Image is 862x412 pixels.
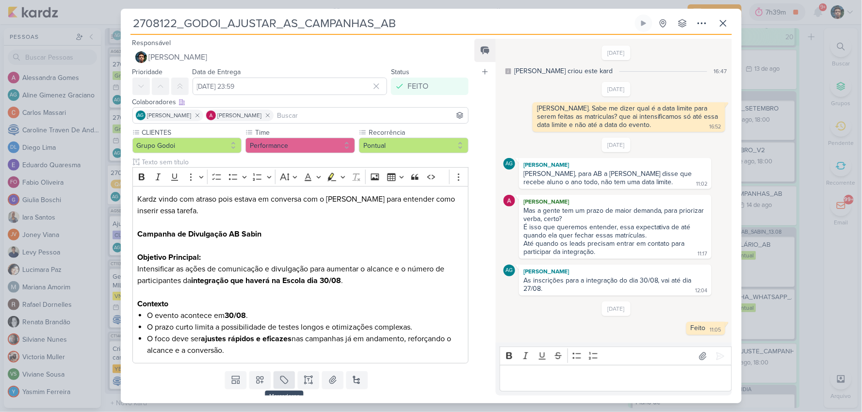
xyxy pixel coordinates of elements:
[697,180,708,188] div: 11:02
[265,391,304,401] div: Marcadores
[193,78,388,95] input: Select a date
[710,326,721,334] div: 11:05
[137,299,168,309] strong: Contexto
[140,157,469,167] input: Texto sem título
[504,158,515,170] div: Aline Gimenez Graciano
[132,68,163,76] label: Prioridade
[521,197,709,206] div: [PERSON_NAME]
[521,267,709,276] div: [PERSON_NAME]
[506,161,513,167] p: AG
[147,310,463,321] li: O evento acontece em .
[504,265,515,276] div: Aline Gimenez Graciano
[132,167,469,186] div: Editor toolbar
[149,51,208,63] span: [PERSON_NAME]
[137,229,261,239] strong: Campanha de Divulgação AB Sabin
[132,186,469,364] div: Editor editing area: main
[640,19,648,27] div: Ligar relógio
[201,334,292,344] strong: ajustes rápidos e eficazes
[696,287,708,295] div: 12:04
[500,347,732,365] div: Editor toolbar
[245,138,355,153] button: Performance
[523,223,707,239] div: É isso que queremos entender, essa expectativa de até quando ela quer fechar essas matrículas.
[132,48,469,66] button: [PERSON_NAME]
[130,15,633,32] input: Kard Sem Título
[523,206,707,223] div: Mas a gente tem um prazo de maior demanda, para priorizar verba, certo?
[537,104,720,129] div: [PERSON_NAME]. Sabe me dizer qual é a data limite para serem feitas as matriculas? que ai intensi...
[225,311,246,320] strong: 30/08
[391,68,409,76] label: Status
[391,78,469,95] button: FEITO
[135,51,147,63] img: Nelito Junior
[523,170,694,186] div: [PERSON_NAME], para AB a [PERSON_NAME] disse que recebe aluno o ano todo, não tem uma data limite.
[521,160,709,170] div: [PERSON_NAME]
[504,195,515,206] img: Alessandra Gomes
[132,97,469,107] div: Colaboradores
[137,253,201,262] strong: Objetivo Principal:
[191,276,341,285] strong: integração que haverá na Escola dia 30/08
[193,68,241,76] label: Data de Entrega
[132,138,242,153] button: Grupo Godoi
[147,321,463,333] li: O prazo curto limita a possibilidade de testes longos e otimizações complexas.
[218,111,262,120] span: [PERSON_NAME]
[132,39,171,47] label: Responsável
[698,250,708,258] div: 11:17
[276,110,467,121] input: Buscar
[500,365,732,392] div: Editor editing area: main
[141,127,242,138] label: CLIENTES
[710,123,721,131] div: 16:52
[407,80,428,92] div: FEITO
[359,138,469,153] button: Pontual
[523,239,687,256] div: Até quando os leads precisam entrar em contato para participar da integração.
[137,113,144,118] p: AG
[514,66,613,76] div: [PERSON_NAME] criou este kard
[206,111,216,120] img: Alessandra Gomes
[691,324,706,332] div: Feito
[368,127,469,138] label: Recorrência
[147,111,192,120] span: [PERSON_NAME]
[137,252,463,286] p: Intensificar as ações de comunicação e divulgação para aumentar o alcance e o número de participa...
[254,127,355,138] label: Time
[147,333,463,356] li: O foco deve ser nas campanhas já em andamento, reforçando o alcance e a conversão.
[506,268,513,273] p: AG
[137,193,463,252] p: Kardz vindo com atraso pois estava em conversa com o [PERSON_NAME] para entender como inserir ess...
[523,276,694,293] div: As inscrições para a integração do dia 30/08, vai até dia 27/08.
[714,67,727,76] div: 16:47
[136,111,146,120] div: Aline Gimenez Graciano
